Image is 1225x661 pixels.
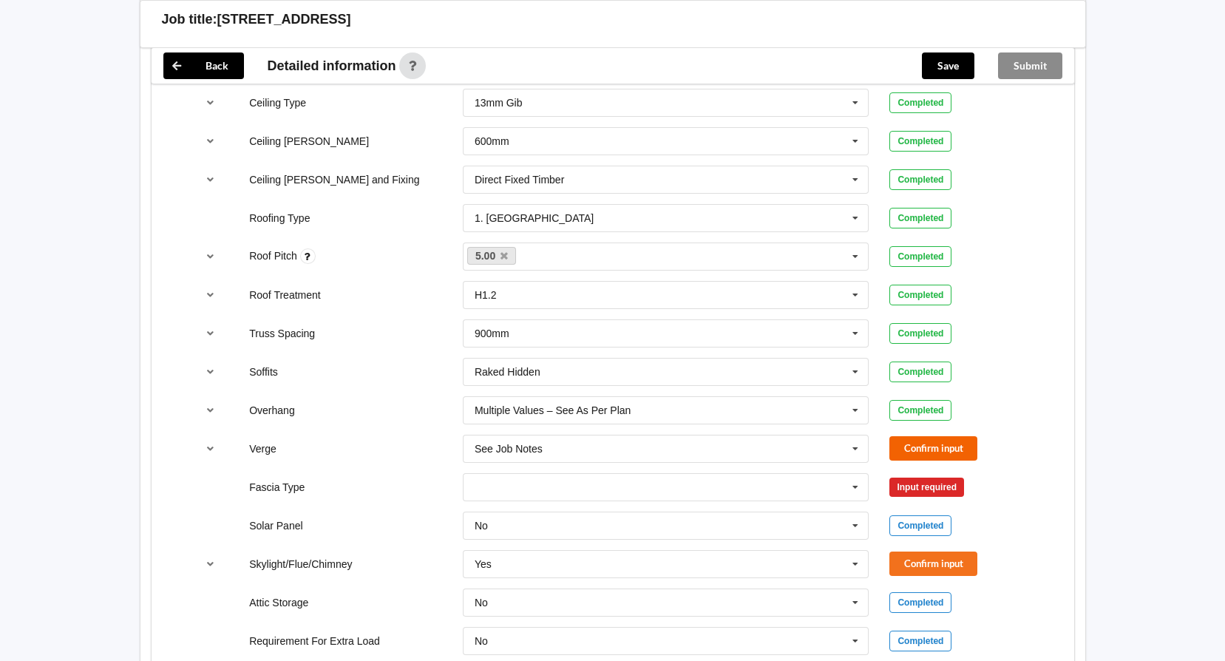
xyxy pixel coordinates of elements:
button: Confirm input [889,436,977,461]
div: Raked Hidden [475,367,540,377]
label: Fascia Type [249,481,305,493]
div: No [475,521,488,531]
button: reference-toggle [196,89,225,116]
label: Attic Storage [249,597,308,609]
label: Roof Treatment [249,289,321,301]
button: Save [922,52,974,79]
div: 1. [GEOGRAPHIC_DATA] [475,213,594,223]
div: 600mm [475,136,509,146]
label: Truss Spacing [249,328,315,339]
button: reference-toggle [196,128,225,155]
div: No [475,597,488,608]
h3: Job title: [162,11,217,28]
label: Requirement For Extra Load [249,635,380,647]
label: Solar Panel [249,520,302,532]
label: Roof Pitch [249,250,299,262]
button: Back [163,52,244,79]
div: Input required [889,478,964,497]
div: Completed [889,246,951,267]
button: reference-toggle [196,359,225,385]
label: Ceiling Type [249,97,306,109]
span: Detailed information [268,59,396,72]
h3: [STREET_ADDRESS] [217,11,351,28]
div: Completed [889,323,951,344]
div: No [475,636,488,646]
div: Multiple Values – See As Per Plan [475,405,631,416]
div: Completed [889,592,951,613]
label: Ceiling [PERSON_NAME] [249,135,369,147]
div: Completed [889,131,951,152]
button: reference-toggle [196,551,225,577]
label: Overhang [249,404,294,416]
div: Completed [889,631,951,651]
div: Completed [889,285,951,305]
div: Completed [889,400,951,421]
div: Completed [889,169,951,190]
div: Completed [889,208,951,228]
label: Ceiling [PERSON_NAME] and Fixing [249,174,419,186]
button: reference-toggle [196,320,225,347]
div: Yes [475,559,492,569]
button: Confirm input [889,552,977,576]
button: reference-toggle [196,435,225,462]
label: Verge [249,443,276,455]
div: Direct Fixed Timber [475,174,564,185]
label: Skylight/Flue/Chimney [249,558,352,570]
label: Soffits [249,366,278,378]
button: reference-toggle [196,166,225,193]
div: Completed [889,515,951,536]
button: reference-toggle [196,397,225,424]
label: Roofing Type [249,212,310,224]
div: Completed [889,362,951,382]
div: Completed [889,92,951,113]
div: H1.2 [475,290,497,300]
div: See Job Notes [475,444,543,454]
a: 5.00 [467,247,516,265]
button: reference-toggle [196,243,225,270]
div: 13mm Gib [475,98,523,108]
button: reference-toggle [196,282,225,308]
div: 900mm [475,328,509,339]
